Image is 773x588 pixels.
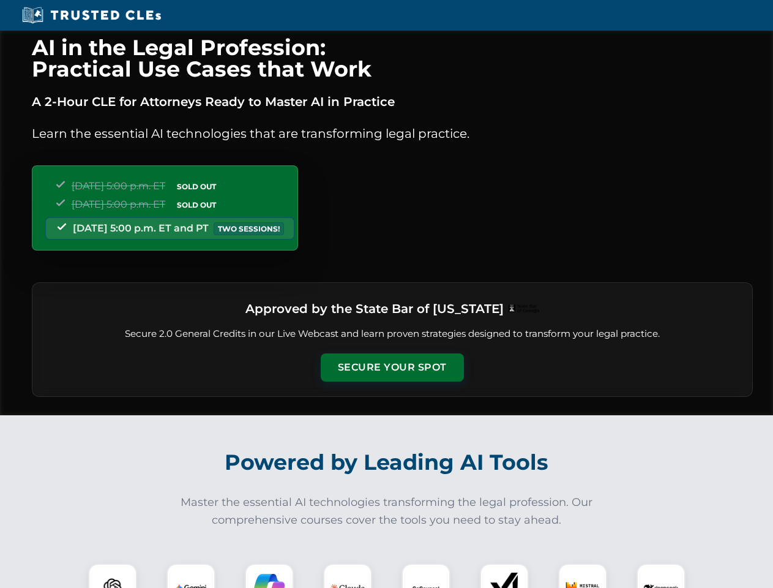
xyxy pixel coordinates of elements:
[72,198,165,210] span: [DATE] 5:00 p.m. ET
[32,37,753,80] h1: AI in the Legal Profession: Practical Use Cases that Work
[32,92,753,111] p: A 2-Hour CLE for Attorneys Ready to Master AI in Practice
[72,180,165,192] span: [DATE] 5:00 p.m. ET
[47,327,738,341] p: Secure 2.0 General Credits in our Live Webcast and learn proven strategies designed to transform ...
[245,298,504,320] h3: Approved by the State Bar of [US_STATE]
[173,494,601,529] p: Master the essential AI technologies transforming the legal profession. Our comprehensive courses...
[48,441,726,484] h2: Powered by Leading AI Tools
[32,124,753,143] p: Learn the essential AI technologies that are transforming legal practice.
[18,6,165,24] img: Trusted CLEs
[509,304,539,313] img: Logo
[173,198,220,211] span: SOLD OUT
[321,353,464,382] button: Secure Your Spot
[173,180,220,193] span: SOLD OUT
